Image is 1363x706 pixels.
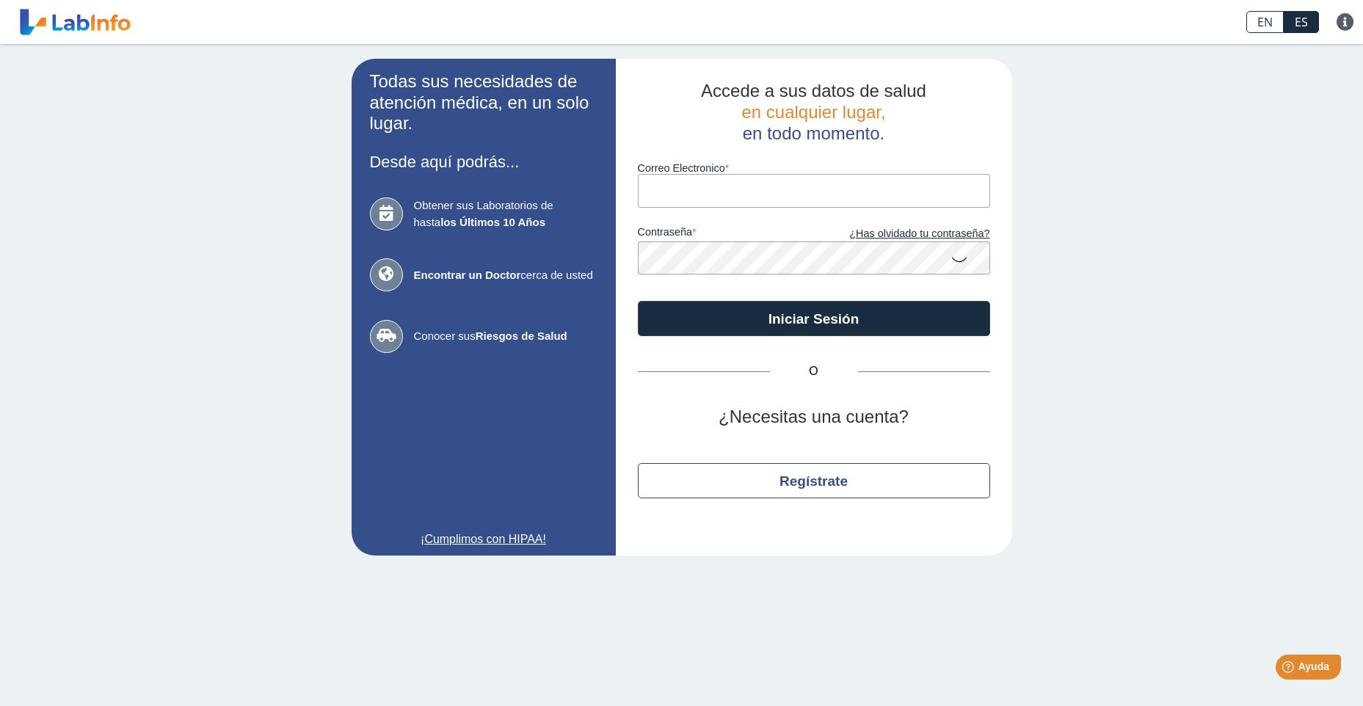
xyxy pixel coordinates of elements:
[370,531,597,548] a: ¡Cumplimos con HIPAA!
[440,216,545,228] b: los Últimos 10 Años
[701,81,926,101] span: Accede a sus datos de salud
[638,162,990,174] label: Correo Electronico
[1246,11,1284,33] a: EN
[370,71,597,134] h2: Todas sus necesidades de atención médica, en un solo lugar.
[638,407,990,428] h2: ¿Necesitas una cuenta?
[1232,649,1347,690] iframe: Help widget launcher
[638,301,990,336] button: Iniciar Sesión
[814,226,990,242] a: ¿Has olvidado tu contraseña?
[414,269,521,281] b: Encontrar un Doctor
[414,197,597,230] span: Obtener sus Laboratorios de hasta
[638,463,990,498] button: Regístrate
[414,328,597,345] span: Conocer sus
[743,123,884,143] span: en todo momento.
[638,226,814,242] label: contraseña
[1284,11,1319,33] a: ES
[370,153,597,171] h3: Desde aquí podrás...
[741,102,885,122] span: en cualquier lugar,
[414,267,597,284] span: cerca de usted
[770,363,858,380] span: O
[476,330,567,342] b: Riesgos de Salud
